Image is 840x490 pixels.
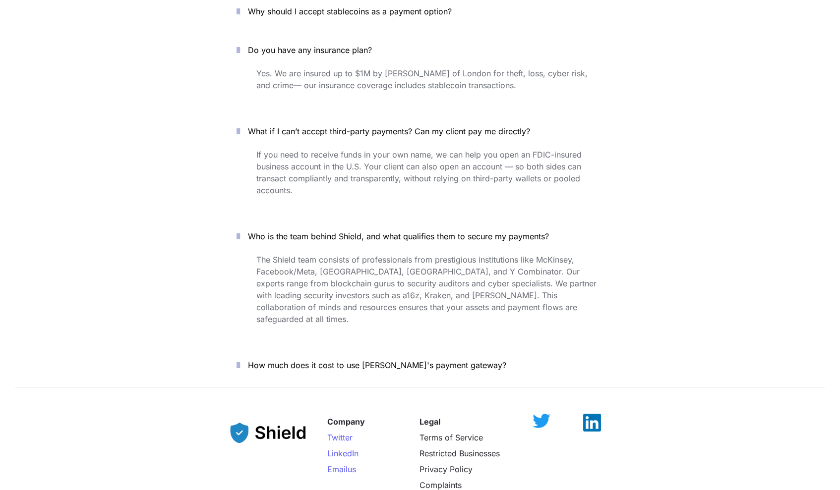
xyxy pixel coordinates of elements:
span: Why should I accept stablecoins as a payment option? [248,6,452,16]
span: Email [327,464,348,474]
button: How much does it cost to use [PERSON_NAME]'s payment gateway? [222,350,618,381]
a: Twitter [327,433,353,442]
a: Terms of Service [420,433,483,442]
a: Complaints [420,480,462,490]
button: Who is the team behind Shield, and what qualifies them to secure my payments? [222,221,618,252]
a: Privacy Policy [420,464,473,474]
span: Who is the team behind Shield, and what qualifies them to secure my payments? [248,231,549,241]
a: Restricted Businesses [420,448,500,458]
button: What if I can’t accept third-party payments? Can my client pay me directly? [222,116,618,147]
a: LinkedIn [327,448,359,458]
span: us [348,464,356,474]
div: Do you have any insurance plan? [222,65,618,108]
strong: Company [327,417,365,427]
span: What if I can’t accept third-party payments? Can my client pay me directly? [248,126,530,136]
span: Yes. We are insured up to $1M by [PERSON_NAME] of London for theft, loss, cyber risk, and crime— ... [256,68,590,90]
span: If you need to receive funds in your own name, we can help you open an FDIC-insured business acco... [256,150,584,195]
strong: Legal [420,417,440,427]
div: Who is the team behind Shield, and what qualifies them to secure my payments? [222,252,618,342]
a: Emailus [327,464,356,474]
span: The Shield team consists of professionals from prestigious institutions like McKinsey, Facebook/M... [256,255,599,324]
span: Do you have any insurance plan? [248,45,372,55]
div: What if I can’t accept third-party payments? Can my client pay me directly? [222,147,618,213]
button: Do you have any insurance plan? [222,35,618,65]
span: How much does it cost to use [PERSON_NAME]'s payment gateway? [248,360,506,370]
